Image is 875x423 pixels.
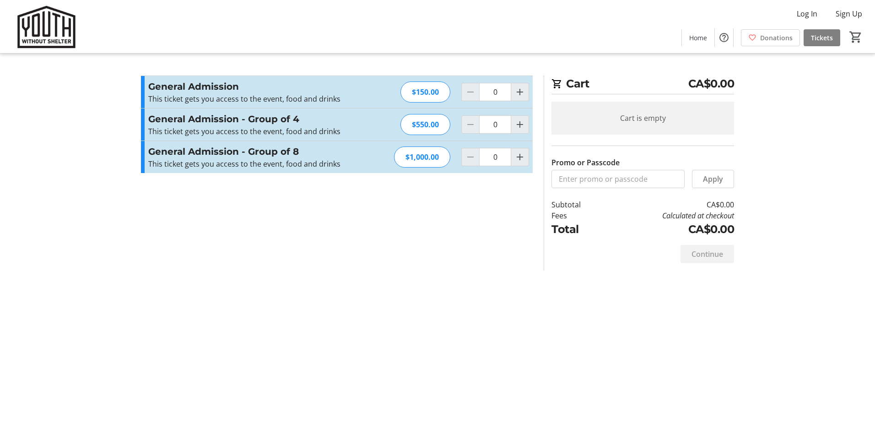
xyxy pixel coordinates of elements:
span: Sign Up [836,8,862,19]
button: Apply [692,170,734,188]
button: Increment by one [511,83,529,101]
td: Fees [551,210,605,221]
label: Promo or Passcode [551,157,620,168]
td: CA$0.00 [605,199,734,210]
td: Calculated at checkout [605,210,734,221]
td: CA$0.00 [605,221,734,238]
span: Apply [703,174,723,184]
a: Home [682,29,714,46]
img: Youth Without Shelter's Logo [5,4,87,49]
td: Subtotal [551,199,605,210]
div: Cart is empty [551,102,734,135]
p: This ticket gets you access to the event, food and drinks [148,126,348,137]
span: Donations [760,33,793,43]
div: $550.00 [400,114,450,135]
a: Donations [741,29,800,46]
p: This ticket gets you access to the event, food and drinks [148,93,348,104]
button: Help [715,28,733,47]
td: Total [551,221,605,238]
button: Sign Up [828,6,870,21]
div: $1,000.00 [394,146,450,168]
input: General Admission - Group of 4 Quantity [479,115,511,134]
input: General Admission - Group of 8 Quantity [479,148,511,166]
p: This ticket gets you access to the event, food and drinks [148,158,348,169]
h2: Cart [551,76,734,94]
button: Increment by one [511,116,529,133]
h3: General Admission - Group of 8 [148,145,348,158]
h3: General Admission [148,80,348,93]
button: Cart [848,29,864,45]
span: Home [689,33,707,43]
span: Tickets [811,33,833,43]
input: General Admission Quantity [479,83,511,101]
span: Log In [797,8,817,19]
input: Enter promo or passcode [551,170,685,188]
button: Increment by one [511,148,529,166]
span: CA$0.00 [688,76,735,92]
button: Log In [789,6,825,21]
div: $150.00 [400,81,450,103]
h3: General Admission - Group of 4 [148,112,348,126]
a: Tickets [804,29,840,46]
